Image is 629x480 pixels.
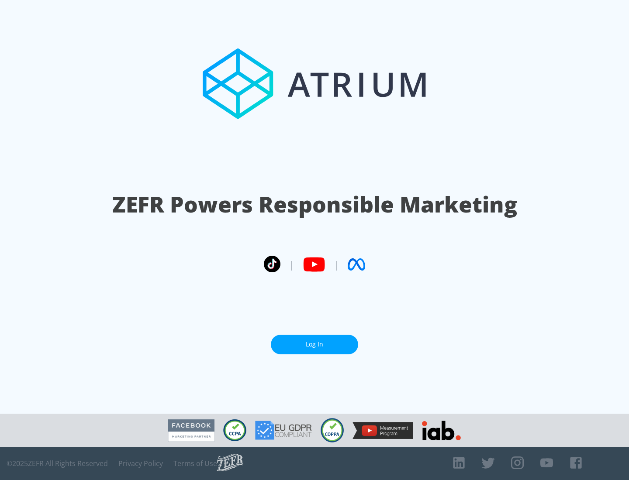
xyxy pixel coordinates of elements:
img: YouTube Measurement Program [353,422,413,439]
span: © 2025 ZEFR All Rights Reserved [7,459,108,468]
img: GDPR Compliant [255,421,312,440]
a: Log In [271,335,358,354]
a: Terms of Use [173,459,217,468]
img: Facebook Marketing Partner [168,419,214,442]
img: COPPA Compliant [321,418,344,442]
a: Privacy Policy [118,459,163,468]
h1: ZEFR Powers Responsible Marketing [112,189,517,219]
img: CCPA Compliant [223,419,246,441]
img: IAB [422,421,461,440]
span: | [334,258,339,271]
span: | [289,258,294,271]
